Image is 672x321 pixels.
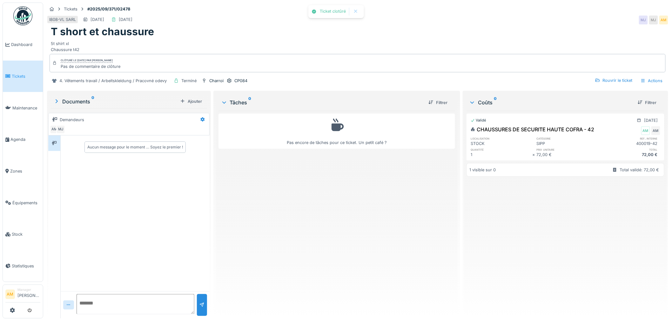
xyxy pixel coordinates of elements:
h6: quantité [471,147,533,152]
a: Maintenance [3,92,43,124]
div: STOCK [471,141,533,147]
div: Terminé [181,78,197,84]
div: Actions [638,76,666,85]
div: 1 [471,152,533,158]
div: CHAUSSURES DE SECURITE HAUTE COFRA - 42 [471,126,594,133]
div: Aucun message pour le moment … Soyez le premier ! [87,144,183,150]
h1: T short et chaussure [51,26,154,38]
div: AM [641,126,650,135]
a: Agenda [3,124,43,155]
div: Rouvrir le ticket [593,76,635,85]
li: AM [5,290,15,299]
sup: 0 [494,99,497,106]
img: Badge_color-CXgf-gQk.svg [13,6,32,25]
div: AM [651,126,660,135]
div: Validé [471,118,486,123]
div: 1 visible sur 0 [469,167,496,173]
span: Agenda [10,136,40,142]
h6: localisation [471,136,533,141]
div: Demandeurs [60,117,84,123]
span: Statistiques [12,263,40,269]
a: Équipements [3,187,43,219]
div: [DATE] [644,117,658,123]
div: 72,00 € [598,152,660,158]
span: Maintenance [12,105,40,111]
div: Filtrer [426,98,450,107]
div: MJ [56,125,65,134]
div: × [533,152,537,158]
div: [DATE] [91,16,104,23]
div: SIPP [537,141,599,147]
div: Coûts [469,99,633,106]
div: Clôturé le [DATE] par [PERSON_NAME] [61,58,113,63]
div: Filtrer [635,98,659,107]
sup: 0 [91,97,94,105]
div: 400019-42 [598,141,660,147]
div: CP084 [234,78,247,84]
div: Documents [53,97,178,105]
a: Tickets [3,61,43,92]
h6: catégorie [537,136,599,141]
li: [PERSON_NAME] [17,287,40,301]
div: MJ [649,16,658,24]
div: Pas encore de tâches pour ce ticket. Un petit café ? [223,116,451,146]
h6: prix unitaire [537,147,599,152]
div: [DATE] [119,16,132,23]
sup: 0 [249,99,252,106]
div: MJ [639,16,648,24]
div: Charroi [209,78,224,84]
h6: total [598,147,660,152]
div: 5t shirt xl Chaussure t42 [51,38,664,53]
strong: #2025/09/371/02478 [85,6,133,12]
span: Équipements [12,200,40,206]
div: AM [50,125,59,134]
div: Tickets [64,6,77,12]
div: Total validé: 72,00 € [620,167,659,173]
div: Tâches [221,99,424,106]
div: 72,00 € [537,152,599,158]
div: Manager [17,287,40,292]
div: I808-VL SARL [49,16,76,23]
h6: ref. interne [598,136,660,141]
a: AM Manager[PERSON_NAME] [5,287,40,303]
span: Tickets [12,73,40,79]
span: Dashboard [11,42,40,48]
a: Dashboard [3,29,43,61]
a: Statistiques [3,250,43,282]
a: Stock [3,219,43,250]
div: Ticket clotûré [320,9,346,14]
a: Zones [3,155,43,187]
div: Pas de commentaire de clôture [61,63,120,69]
div: Ajouter [178,97,205,106]
span: Stock [12,231,40,237]
div: 4. Vêtements travail / Arbeitskleidung / Pracovné odevy [59,78,167,84]
div: AM [659,16,668,24]
span: Zones [10,168,40,174]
